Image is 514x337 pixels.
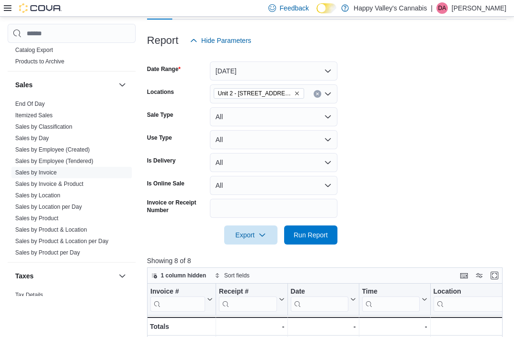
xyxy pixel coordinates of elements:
[214,88,304,99] span: Unit 2 - 1115 Gateway Rd.
[362,287,419,312] div: Time
[362,287,419,296] div: Time
[354,2,427,14] p: Happy Valley's Cannabis
[314,90,321,98] button: Clear input
[294,230,328,240] span: Run Report
[15,80,115,90] button: Sales
[15,249,80,256] a: Sales by Product per Day
[210,130,337,149] button: All
[210,107,337,126] button: All
[15,204,82,210] a: Sales by Location per Day
[15,80,33,90] h3: Sales
[290,287,348,312] div: Date
[147,157,176,164] label: Is Delivery
[438,2,446,14] span: DA
[458,270,470,281] button: Keyboard shortcuts
[210,61,337,81] button: [DATE]
[290,287,356,312] button: Date
[147,65,181,73] label: Date Range
[15,101,45,107] a: End Of Day
[15,226,87,233] a: Sales by Product & Location
[147,88,174,96] label: Locations
[452,2,506,14] p: [PERSON_NAME]
[280,3,309,13] span: Feedback
[150,287,213,312] button: Invoice #
[489,270,500,281] button: Enter fullscreen
[15,112,53,119] a: Itemized Sales
[8,98,136,262] div: Sales
[150,287,205,312] div: Invoice #
[15,47,53,53] a: Catalog Export
[117,270,128,282] button: Taxes
[147,111,173,119] label: Sale Type
[210,153,337,172] button: All
[15,158,93,164] a: Sales by Employee (Tendered)
[147,180,185,187] label: Is Online Sale
[148,270,210,281] button: 1 column hidden
[284,225,337,245] button: Run Report
[147,35,178,46] h3: Report
[15,181,83,187] a: Sales by Invoice & Product
[474,270,485,281] button: Display options
[211,270,253,281] button: Sort fields
[19,3,62,13] img: Cova
[15,58,64,65] a: Products to Archive
[15,135,49,142] a: Sales by Day
[15,192,60,199] a: Sales by Location
[147,134,172,142] label: Use Type
[15,215,59,222] a: Sales by Product
[150,287,205,296] div: Invoice #
[186,31,255,50] button: Hide Parameters
[147,199,206,214] label: Invoice or Receipt Number
[362,321,427,332] div: -
[15,123,72,130] a: Sales by Classification
[362,287,427,312] button: Time
[15,292,43,298] a: Tax Details
[219,287,277,312] div: Receipt # URL
[224,272,249,279] span: Sort fields
[8,44,136,71] div: Products
[15,271,34,281] h3: Taxes
[15,169,57,176] a: Sales by Invoice
[219,287,277,296] div: Receipt #
[290,287,348,296] div: Date
[161,272,206,279] span: 1 column hidden
[294,91,300,96] button: Remove Unit 2 - 1115 Gateway Rd. from selection in this group
[219,287,284,312] button: Receipt #
[316,3,336,13] input: Dark Mode
[15,271,115,281] button: Taxes
[219,321,284,332] div: -
[290,321,356,332] div: -
[224,225,277,245] button: Export
[218,89,292,98] span: Unit 2 - [STREET_ADDRESS]
[324,90,332,98] button: Open list of options
[15,146,90,153] a: Sales by Employee (Created)
[201,36,251,45] span: Hide Parameters
[147,256,506,266] p: Showing 8 of 8
[436,2,448,14] div: David Asprey
[431,2,433,14] p: |
[230,225,272,245] span: Export
[15,238,109,245] a: Sales by Product & Location per Day
[210,176,337,195] button: All
[117,79,128,91] button: Sales
[8,289,136,316] div: Taxes
[150,321,213,332] div: Totals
